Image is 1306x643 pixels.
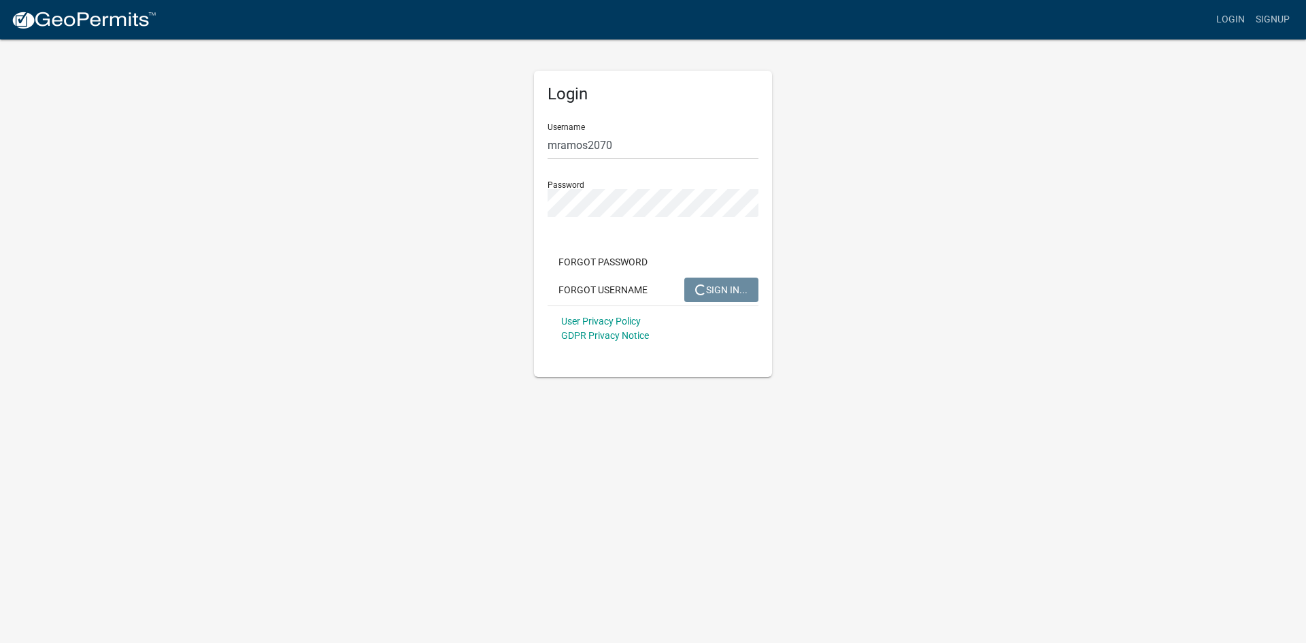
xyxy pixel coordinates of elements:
span: SIGN IN... [695,284,748,295]
a: Signup [1250,7,1295,33]
button: Forgot Username [548,278,658,302]
h5: Login [548,84,758,104]
a: User Privacy Policy [561,316,641,327]
a: Login [1211,7,1250,33]
a: GDPR Privacy Notice [561,330,649,341]
button: SIGN IN... [684,278,758,302]
button: Forgot Password [548,250,658,274]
